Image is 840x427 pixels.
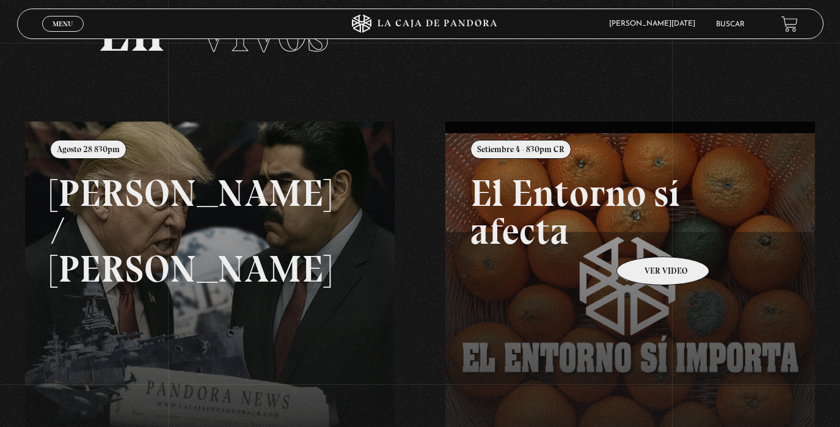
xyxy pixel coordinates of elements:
[781,15,798,32] a: View your shopping cart
[53,20,73,27] span: Menu
[98,2,743,60] h2: En
[48,31,77,39] span: Cerrar
[603,20,707,27] span: [PERSON_NAME][DATE]
[716,21,745,28] a: Buscar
